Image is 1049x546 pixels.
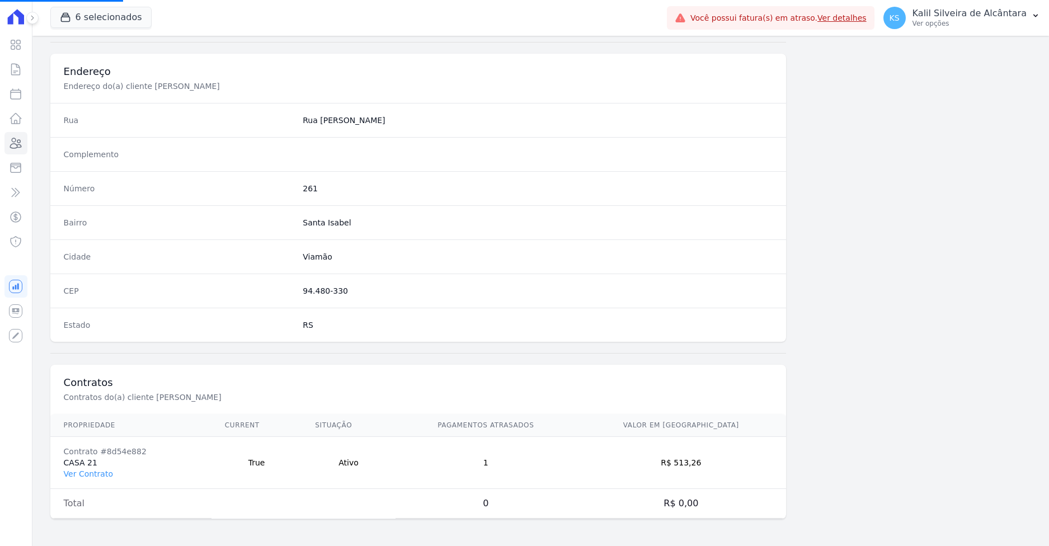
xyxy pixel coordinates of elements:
[912,19,1027,28] p: Ver opções
[890,14,900,22] span: KS
[64,65,773,78] h3: Endereço
[64,392,440,403] p: Contratos do(a) cliente [PERSON_NAME]
[303,285,772,296] dd: 94.480-330
[64,469,113,478] a: Ver Contrato
[303,183,772,194] dd: 261
[302,437,395,489] td: Ativo
[64,376,773,389] h3: Contratos
[50,414,211,437] th: Propriedade
[64,81,440,92] p: Endereço do(a) cliente [PERSON_NAME]
[874,2,1049,34] button: KS Kalil Silveira de Alcântara Ver opções
[64,446,198,457] div: Contrato #8d54e882
[64,149,294,160] dt: Complemento
[303,217,772,228] dd: Santa Isabel
[396,489,576,519] td: 0
[211,437,302,489] td: True
[50,489,211,519] td: Total
[576,437,786,489] td: R$ 513,26
[64,251,294,262] dt: Cidade
[576,414,786,437] th: Valor em [GEOGRAPHIC_DATA]
[817,13,867,22] a: Ver detalhes
[303,319,772,331] dd: RS
[211,414,302,437] th: Current
[303,115,772,126] dd: Rua [PERSON_NAME]
[396,414,576,437] th: Pagamentos Atrasados
[576,489,786,519] td: R$ 0,00
[912,8,1027,19] p: Kalil Silveira de Alcântara
[396,437,576,489] td: 1
[64,285,294,296] dt: CEP
[303,251,772,262] dd: Viamão
[64,183,294,194] dt: Número
[64,217,294,228] dt: Bairro
[64,319,294,331] dt: Estado
[50,437,211,489] td: CASA 21
[50,7,152,28] button: 6 selecionados
[690,12,867,24] span: Você possui fatura(s) em atraso.
[302,414,395,437] th: Situação
[64,115,294,126] dt: Rua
